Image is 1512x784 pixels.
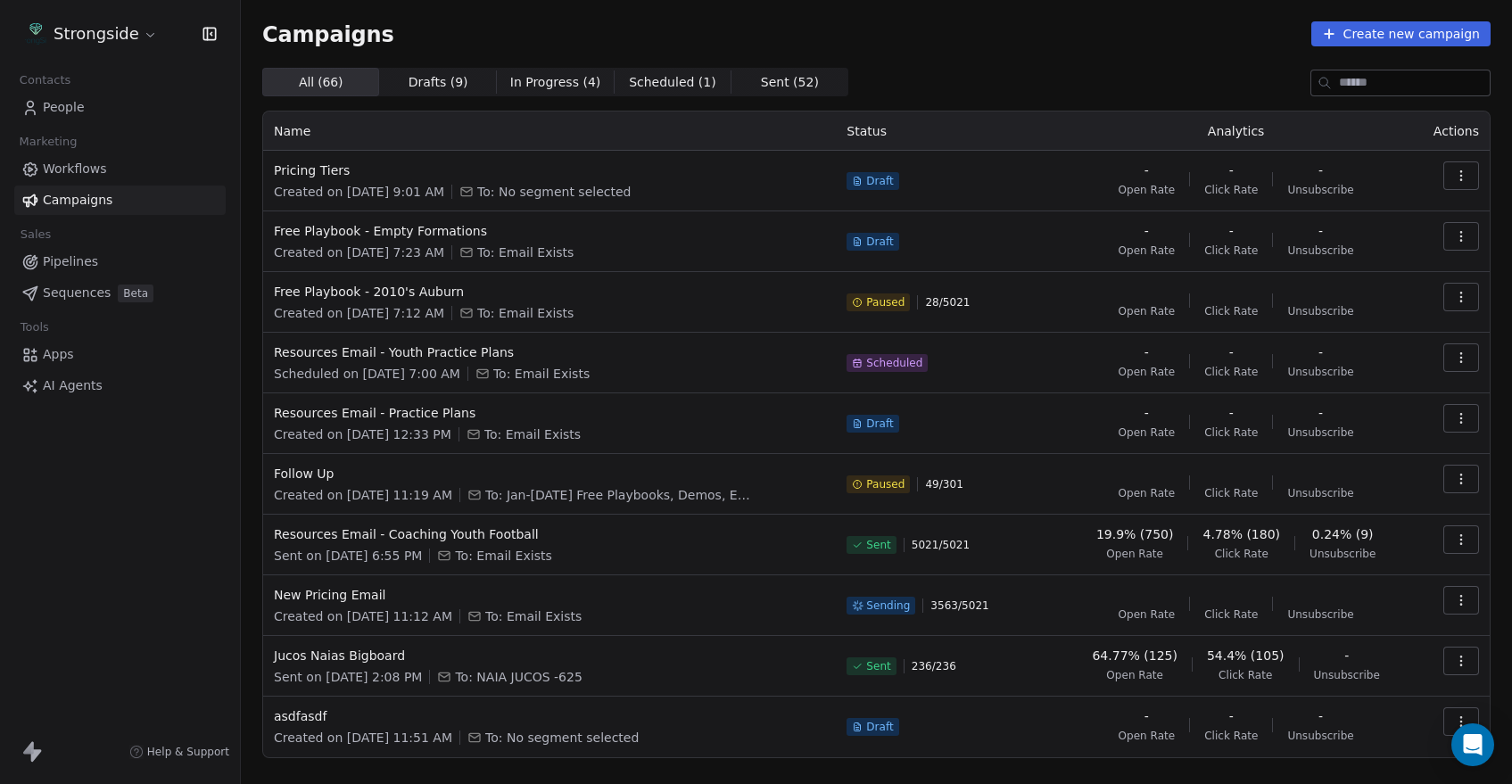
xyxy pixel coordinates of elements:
[836,111,1059,151] th: Status
[1229,161,1234,179] span: -
[1204,183,1258,197] span: Click Rate
[866,174,893,188] span: Draft
[866,720,893,734] span: Draft
[274,343,825,361] span: Resources Email - Youth Practice Plans
[274,425,451,443] span: Created on [DATE] 12:33 PM
[1119,486,1176,500] span: Open Rate
[1119,729,1176,743] span: Open Rate
[455,547,551,565] span: To: Email Exists
[930,598,988,613] span: 3563 / 5021
[1204,304,1258,318] span: Click Rate
[409,73,468,92] span: Drafts ( 9 )
[274,647,825,664] span: Jucos Naias Bigboard
[12,221,59,248] span: Sales
[274,465,825,483] span: Follow Up
[866,659,890,673] span: Sent
[866,477,905,491] span: Paused
[274,547,422,565] span: Sent on [DATE] 6:55 PM
[1312,525,1374,543] span: 0.24% (9)
[1311,21,1491,46] button: Create new campaign
[925,295,970,309] span: 28 / 5021
[14,93,226,122] a: People
[1204,425,1258,440] span: Click Rate
[1144,404,1149,422] span: -
[14,371,226,400] a: AI Agents
[1287,183,1353,197] span: Unsubscribe
[1229,222,1234,240] span: -
[1106,547,1163,561] span: Open Rate
[1318,707,1323,725] span: -
[485,486,753,504] span: To: Jan-Jul 25 Free Playbooks, Demos, Etc.
[274,707,825,725] span: asdfasdf
[263,111,836,151] th: Name
[274,222,825,240] span: Free Playbook - Empty Formations
[477,183,631,201] span: To: No segment selected
[912,538,970,552] span: 5021 / 5021
[1287,304,1353,318] span: Unsubscribe
[1207,647,1285,664] span: 54.4% (105)
[274,607,452,625] span: Created on [DATE] 11:12 AM
[262,21,394,46] span: Campaigns
[1096,525,1174,543] span: 19.9% (750)
[274,304,444,322] span: Created on [DATE] 7:12 AM
[1318,404,1323,422] span: -
[43,160,107,178] span: Workflows
[25,23,46,45] img: Logo%20gradient%20V_1.png
[477,243,574,261] span: To: Email Exists
[1451,723,1494,766] div: Open Intercom Messenger
[1318,222,1323,240] span: -
[1204,486,1258,500] span: Click Rate
[274,486,452,504] span: Created on [DATE] 11:19 AM
[1106,668,1163,682] span: Open Rate
[1059,111,1413,151] th: Analytics
[1204,729,1258,743] span: Click Rate
[493,365,590,383] span: To: Email Exists
[43,345,74,364] span: Apps
[1318,343,1323,361] span: -
[12,314,56,341] span: Tools
[274,404,825,422] span: Resources Email - Practice Plans
[54,22,139,45] span: Strongside
[14,340,226,369] a: Apps
[147,745,229,759] span: Help & Support
[1119,425,1176,440] span: Open Rate
[1287,365,1353,379] span: Unsubscribe
[274,586,825,604] span: New Pricing Email
[1144,343,1149,361] span: -
[43,98,85,117] span: People
[274,183,444,201] span: Created on [DATE] 9:01 AM
[866,598,910,613] span: Sending
[1144,222,1149,240] span: -
[485,729,639,747] span: To: No segment selected
[484,425,581,443] span: To: Email Exists
[1310,547,1376,561] span: Unsubscribe
[12,67,78,94] span: Contacts
[274,365,460,383] span: Scheduled on [DATE] 7:00 AM
[761,73,819,92] span: Sent ( 52 )
[455,668,582,686] span: To: NAIA JUCOS -625
[274,243,444,261] span: Created on [DATE] 7:23 AM
[866,417,893,431] span: Draft
[866,235,893,249] span: Draft
[43,284,111,302] span: Sequences
[1092,647,1177,664] span: 64.77% (125)
[510,73,601,92] span: In Progress ( 4 )
[1204,607,1258,622] span: Click Rate
[1287,607,1353,622] span: Unsubscribe
[485,607,582,625] span: To: Email Exists
[1287,486,1353,500] span: Unsubscribe
[1144,161,1149,179] span: -
[1119,183,1176,197] span: Open Rate
[1229,707,1234,725] span: -
[274,525,825,543] span: Resources Email - Coaching Youth Football
[1229,343,1234,361] span: -
[1314,668,1380,682] span: Unsubscribe
[1287,425,1353,440] span: Unsubscribe
[1204,243,1258,258] span: Click Rate
[43,252,98,271] span: Pipelines
[477,304,574,322] span: To: Email Exists
[14,278,226,308] a: SequencesBeta
[925,477,963,491] span: 49 / 301
[912,659,956,673] span: 236 / 236
[866,295,905,309] span: Paused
